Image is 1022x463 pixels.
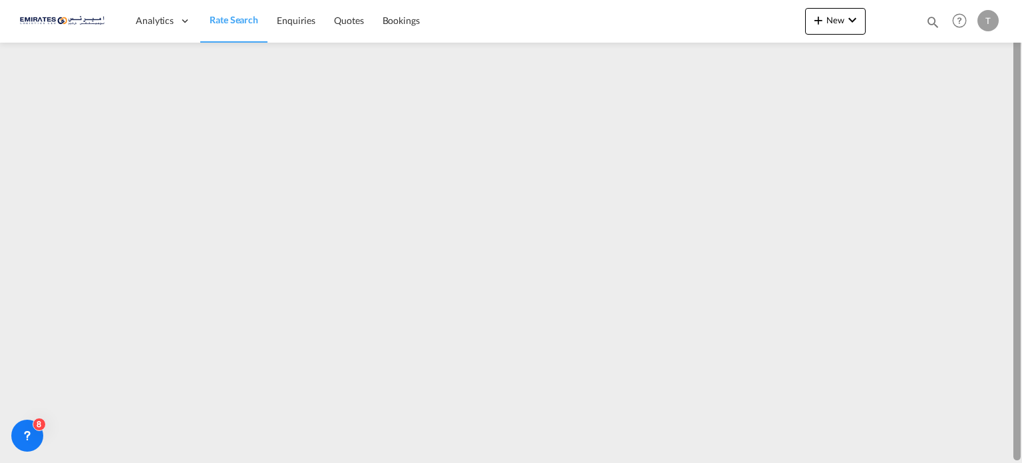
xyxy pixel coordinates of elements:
span: Help [948,9,971,32]
span: Bookings [383,15,420,26]
div: icon-magnify [926,15,940,35]
img: c67187802a5a11ec94275b5db69a26e6.png [20,6,110,36]
span: Analytics [136,14,174,27]
md-icon: icon-chevron-down [844,12,860,28]
div: T [977,10,999,31]
button: icon-plus 400-fgNewicon-chevron-down [805,8,866,35]
div: Help [948,9,977,33]
md-icon: icon-plus 400-fg [810,12,826,28]
span: Quotes [334,15,363,26]
md-icon: icon-magnify [926,15,940,29]
span: Enquiries [277,15,315,26]
span: New [810,15,860,25]
span: Rate Search [210,14,258,25]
